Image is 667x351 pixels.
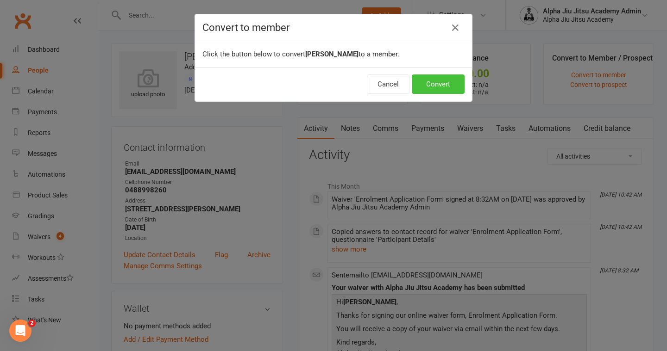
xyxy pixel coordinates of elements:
button: Convert [412,74,465,94]
span: 2 [28,320,36,327]
button: Close [448,20,463,35]
b: [PERSON_NAME] [305,50,359,58]
button: Cancel [367,74,409,94]
iframe: Intercom live chat [9,320,31,342]
h4: Convert to member [202,22,465,33]
div: Click the button below to convert to a member. [195,41,472,67]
